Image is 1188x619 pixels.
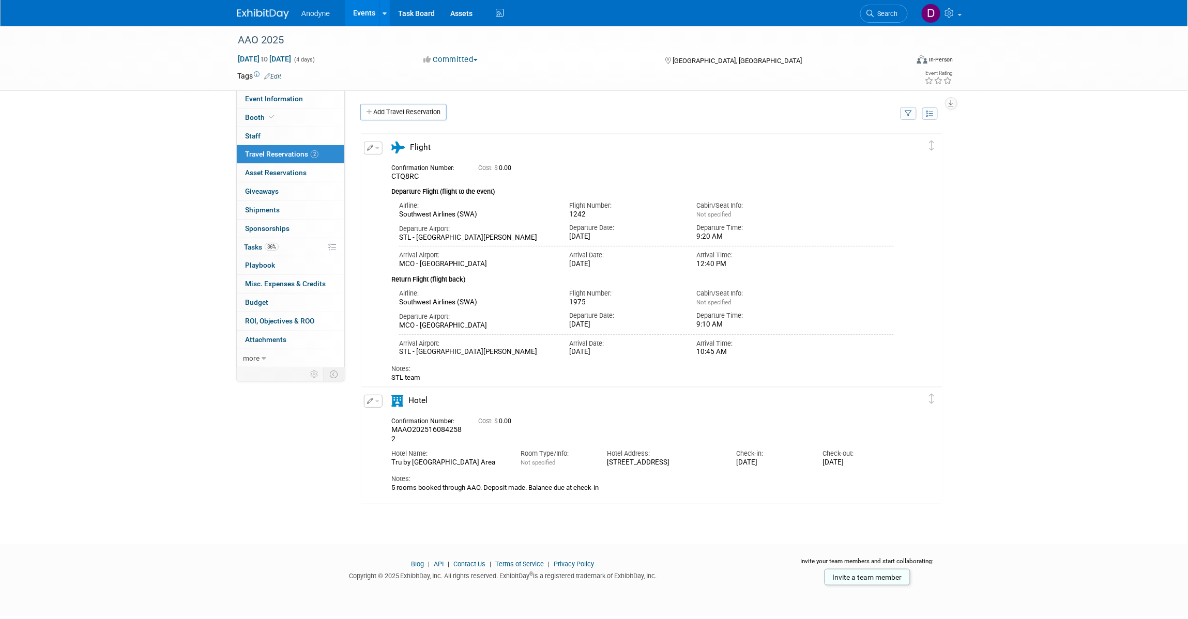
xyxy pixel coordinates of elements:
[410,143,431,152] span: Flight
[237,331,344,349] a: Attachments
[245,280,326,288] span: Misc. Expenses & Credits
[245,224,290,233] span: Sponsorships
[237,238,344,256] a: Tasks36%
[697,320,809,329] div: 9:10 AM
[697,260,809,269] div: 12:40 PM
[399,289,554,298] div: Airline:
[569,223,681,233] div: Departure Date:
[399,321,554,330] div: MCO - [GEOGRAPHIC_DATA]
[360,104,447,120] a: Add Travel Reservation
[478,417,515,425] span: 0.00
[569,233,681,241] div: [DATE]
[269,114,275,120] i: Booth reservation complete
[737,449,808,458] div: Check-in:
[391,374,894,382] div: STL team
[265,243,279,251] span: 36%
[905,111,912,117] i: Filter by Traveler
[237,71,281,81] td: Tags
[426,560,433,568] span: |
[391,181,894,197] div: Departure Flight (flight to the event)
[391,484,894,492] div: 5 rooms booked through AAO. Deposit made. Balance due at check-in
[245,317,314,325] span: ROI, Objectives & ROO
[412,560,424,568] a: Blog
[245,206,280,214] span: Shipments
[245,187,279,195] span: Giveaways
[244,243,279,251] span: Tasks
[420,54,482,65] button: Committed
[245,150,318,158] span: Travel Reservations
[245,95,303,103] span: Event Information
[237,182,344,200] a: Giveaways
[929,56,953,64] div: In-Person
[237,127,344,145] a: Staff
[697,233,809,241] div: 9:20 AM
[521,459,555,466] span: Not specified
[391,414,463,425] div: Confirmation Number:
[697,299,732,306] span: Not specified
[301,9,330,18] span: Anodyne
[569,298,681,307] div: 1975
[399,339,554,348] div: Arrival Airport:
[569,311,681,320] div: Departure Date:
[569,210,681,219] div: 1242
[237,145,344,163] a: Travel Reservations2
[399,298,554,307] div: Southwest Airlines (SWA)
[521,449,591,458] div: Room Type/Info:
[697,311,809,320] div: Departure Time:
[930,394,935,404] i: Click and drag to move item
[237,349,344,367] a: more
[454,560,486,568] a: Contact Us
[607,458,721,467] div: [STREET_ADDRESS]
[237,9,289,19] img: ExhibitDay
[399,251,554,260] div: Arrival Airport:
[823,449,894,458] div: Check-out:
[260,55,269,63] span: to
[697,251,809,260] div: Arrival Time:
[697,348,809,357] div: 10:45 AM
[847,54,953,69] div: Event Format
[569,251,681,260] div: Arrival Date:
[408,396,428,405] span: Hotel
[399,210,554,219] div: Southwest Airlines (SWA)
[237,201,344,219] a: Shipments
[293,56,315,63] span: (4 days)
[237,109,344,127] a: Booth
[237,293,344,312] a: Budget
[391,425,462,443] span: MAAO2025160842582
[324,367,345,381] td: Toggle Event Tabs
[237,569,769,581] div: Copyright © 2025 ExhibitDay, Inc. All rights reserved. ExhibitDay is a registered trademark of Ex...
[569,201,681,210] div: Flight Number:
[434,560,444,568] a: API
[237,220,344,238] a: Sponsorships
[546,560,553,568] span: |
[245,261,275,269] span: Playbook
[311,150,318,158] span: 2
[391,172,419,180] span: CTQ8RC
[823,458,894,467] div: [DATE]
[478,164,515,172] span: 0.00
[391,458,505,467] div: Tru by [GEOGRAPHIC_DATA] Area
[399,260,554,269] div: MCO - [GEOGRAPHIC_DATA]
[399,234,554,242] div: STL - [GEOGRAPHIC_DATA][PERSON_NAME]
[569,289,681,298] div: Flight Number:
[569,348,681,357] div: [DATE]
[306,367,324,381] td: Personalize Event Tab Strip
[488,560,494,568] span: |
[925,71,953,76] div: Event Rating
[243,354,260,362] span: more
[697,289,809,298] div: Cabin/Seat Info:
[697,201,809,210] div: Cabin/Seat Info:
[860,5,908,23] a: Search
[930,141,935,151] i: Click and drag to move item
[245,168,307,177] span: Asset Reservations
[399,348,554,357] div: STL - [GEOGRAPHIC_DATA][PERSON_NAME]
[825,569,910,585] a: Invite a team member
[237,275,344,293] a: Misc. Expenses & Credits
[874,10,898,18] span: Search
[391,142,405,153] i: Flight
[697,339,809,348] div: Arrival Time:
[237,164,344,182] a: Asset Reservations
[245,113,277,121] span: Booth
[245,132,261,140] span: Staff
[391,161,463,172] div: Confirmation Number:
